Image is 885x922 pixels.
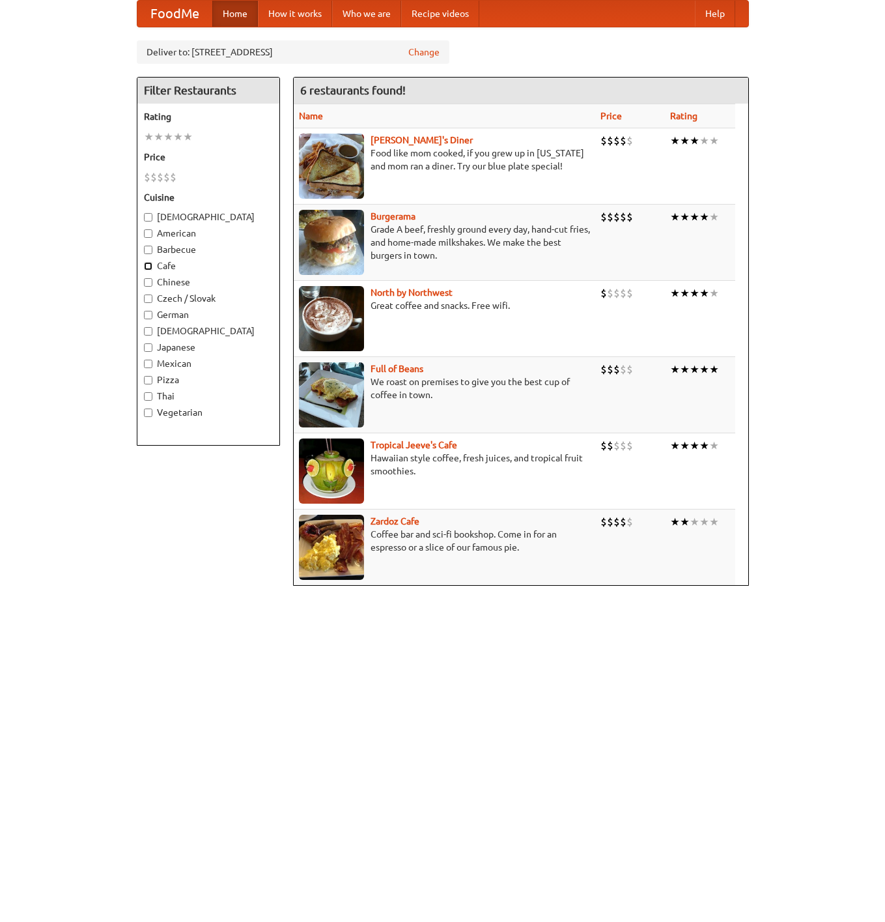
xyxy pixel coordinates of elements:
[371,516,419,526] a: Zardoz Cafe
[144,130,154,144] li: ★
[144,262,152,270] input: Cafe
[600,210,607,224] li: $
[690,515,699,529] li: ★
[690,210,699,224] li: ★
[150,170,157,184] li: $
[173,130,183,144] li: ★
[613,362,620,377] li: $
[613,286,620,300] li: $
[183,130,193,144] li: ★
[600,111,622,121] a: Price
[299,515,364,580] img: zardoz.jpg
[699,134,709,148] li: ★
[299,111,323,121] a: Name
[144,327,152,336] input: [DEMOGRAPHIC_DATA]
[709,286,719,300] li: ★
[144,295,152,303] input: Czech / Slovak
[670,111,697,121] a: Rating
[600,515,607,529] li: $
[258,1,332,27] a: How it works
[299,452,590,478] p: Hawaiian style coffee, fresh juices, and tropical fruit smoothies.
[613,439,620,453] li: $
[626,515,633,529] li: $
[670,286,680,300] li: ★
[163,170,170,184] li: $
[144,276,273,289] label: Chinese
[690,439,699,453] li: ★
[144,357,273,370] label: Mexican
[620,286,626,300] li: $
[620,134,626,148] li: $
[371,287,453,298] a: North by Northwest
[600,439,607,453] li: $
[607,439,613,453] li: $
[680,210,690,224] li: ★
[620,515,626,529] li: $
[299,134,364,199] img: sallys.jpg
[607,210,613,224] li: $
[144,311,152,319] input: German
[626,439,633,453] li: $
[371,440,457,450] a: Tropical Jeeve's Cafe
[699,439,709,453] li: ★
[299,299,590,312] p: Great coffee and snacks. Free wifi.
[620,362,626,377] li: $
[371,135,473,145] a: [PERSON_NAME]'s Diner
[212,1,258,27] a: Home
[600,134,607,148] li: $
[154,130,163,144] li: ★
[408,46,440,59] a: Change
[144,229,152,238] input: American
[144,151,273,164] h5: Price
[332,1,401,27] a: Who we are
[170,170,176,184] li: $
[144,341,273,354] label: Japanese
[626,362,633,377] li: $
[144,376,152,384] input: Pizza
[709,362,719,377] li: ★
[144,409,152,417] input: Vegetarian
[144,259,273,272] label: Cafe
[680,134,690,148] li: ★
[670,515,680,529] li: ★
[607,134,613,148] li: $
[699,210,709,224] li: ★
[690,362,699,377] li: ★
[680,515,690,529] li: ★
[137,1,212,27] a: FoodMe
[626,134,633,148] li: $
[607,286,613,300] li: $
[695,1,735,27] a: Help
[620,439,626,453] li: $
[371,364,423,374] a: Full of Beans
[144,308,273,321] label: German
[144,390,273,403] label: Thai
[607,362,613,377] li: $
[144,191,273,204] h5: Cuisine
[144,246,152,254] input: Barbecue
[690,134,699,148] li: ★
[299,528,590,554] p: Coffee bar and sci-fi bookshop. Come in for an espresso or a slice of our famous pie.
[371,211,415,222] a: Burgerama
[144,213,152,222] input: [DEMOGRAPHIC_DATA]
[709,210,719,224] li: ★
[299,439,364,504] img: jeeves.jpg
[144,392,152,401] input: Thai
[144,110,273,123] h5: Rating
[144,343,152,352] input: Japanese
[144,243,273,256] label: Barbecue
[699,515,709,529] li: ★
[680,439,690,453] li: ★
[144,170,150,184] li: $
[144,210,273,223] label: [DEMOGRAPHIC_DATA]
[600,362,607,377] li: $
[144,406,273,419] label: Vegetarian
[299,286,364,351] img: north.jpg
[144,227,273,240] label: American
[699,286,709,300] li: ★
